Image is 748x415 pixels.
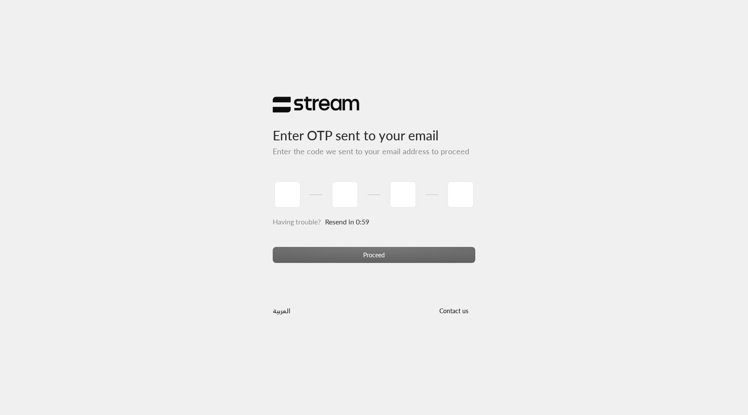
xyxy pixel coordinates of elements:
h3: Enter OTP sent to your email [273,113,475,143]
span: Having trouble? [273,217,321,226]
a: العربية [273,302,290,318]
a: Contact us [432,307,475,314]
img: Stream Logo [273,96,359,113]
button: Contact us [432,302,475,318]
span: Resend in 0:59 [325,217,369,226]
h5: Enter the code we sent to your email address to proceed [273,147,475,156]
